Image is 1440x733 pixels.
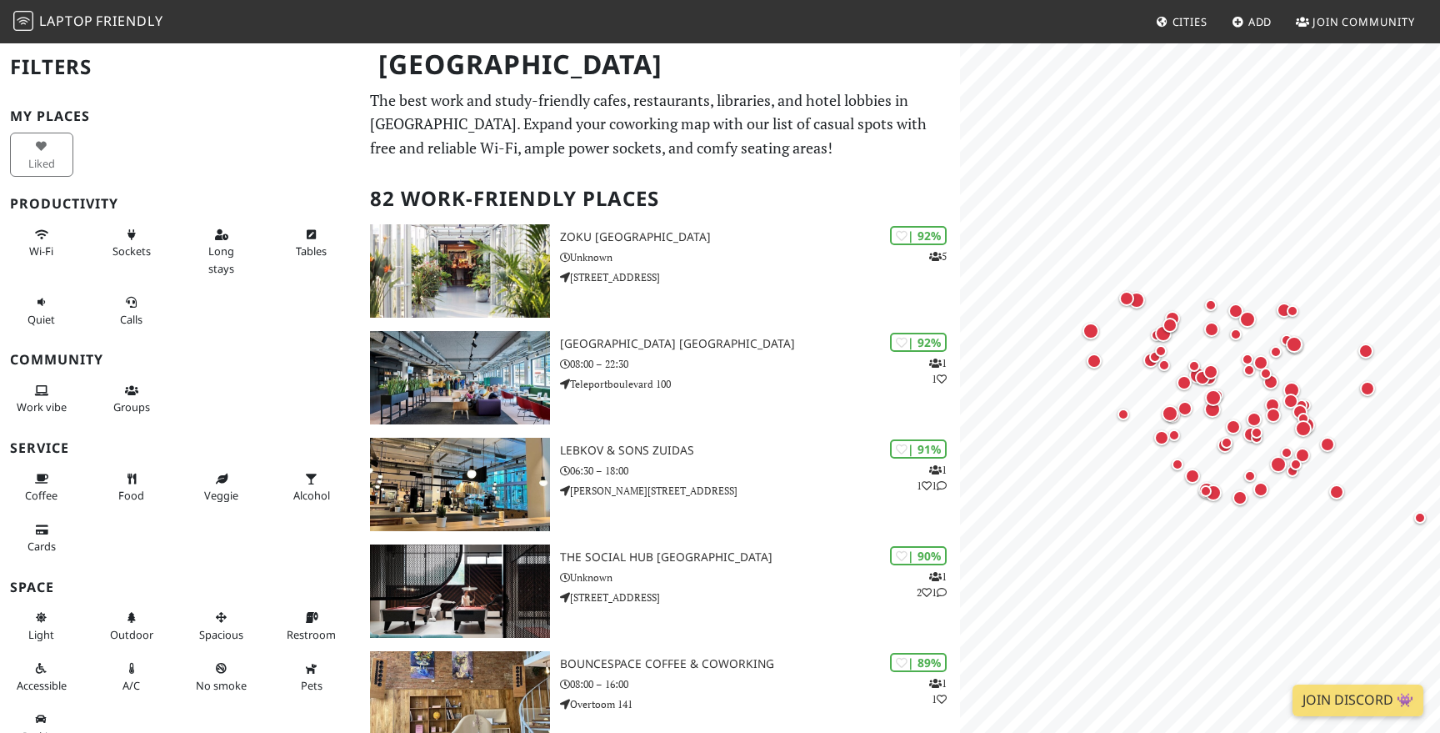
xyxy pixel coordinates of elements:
[560,463,960,479] p: 06:30 – 18:00
[1217,433,1237,453] div: Map marker
[560,356,960,372] p: 08:00 – 22:30
[1152,322,1175,345] div: Map marker
[1260,371,1282,393] div: Map marker
[917,462,947,494] p: 1 1 1
[1292,444,1313,466] div: Map marker
[1355,340,1377,362] div: Map marker
[10,221,73,265] button: Wi-Fi
[1158,402,1182,425] div: Map marker
[1173,372,1195,394] div: Map marker
[208,243,234,275] span: Long stays
[365,42,957,88] h1: [GEOGRAPHIC_DATA]
[196,678,247,693] span: Smoke free
[296,243,327,259] span: Work-friendly tables
[1317,434,1338,455] div: Map marker
[1289,401,1311,423] div: Map marker
[1282,301,1302,321] div: Map marker
[370,88,950,160] p: The best work and study-friendly cafes, restaurants, libraries, and hotel lobbies in [GEOGRAPHIC_...
[1145,347,1165,367] div: Map marker
[287,627,336,642] span: Restroom
[280,465,343,510] button: Alcohol
[1222,416,1244,438] div: Map marker
[1182,465,1203,487] div: Map marker
[120,312,142,327] span: Video/audio calls
[122,678,140,693] span: Air conditioned
[1248,14,1272,29] span: Add
[370,545,550,638] img: The Social Hub Amsterdam City
[29,243,53,259] span: Stable Wi-Fi
[118,488,144,503] span: Food
[1184,356,1204,376] div: Map marker
[199,627,243,642] span: Spacious
[1202,386,1225,409] div: Map marker
[280,604,343,648] button: Restroom
[1225,7,1279,37] a: Add
[1256,364,1276,384] div: Map marker
[360,438,960,531] a: Lebkov & Sons Zuidas | 91% 111 Lebkov & Sons Zuidas 06:30 – 18:00 [PERSON_NAME][STREET_ADDRESS]
[1283,334,1307,357] div: Map marker
[1282,461,1302,481] div: Map marker
[190,604,253,648] button: Spacious
[560,444,960,458] h3: Lebkov & Sons Zuidas
[890,333,947,352] div: | 92%
[560,590,960,605] p: [STREET_ADDRESS]
[890,653,947,672] div: | 89%
[10,108,350,124] h3: My Places
[1079,319,1102,343] div: Map marker
[1247,423,1267,443] div: Map marker
[1151,341,1171,361] div: Map marker
[1280,379,1303,402] div: Map marker
[301,678,322,693] span: Pet friendly
[100,377,163,421] button: Groups
[100,289,163,333] button: Calls
[1326,481,1347,503] div: Map marker
[1289,7,1422,37] a: Join Community
[1240,424,1262,445] div: Map marker
[560,657,960,671] h3: BounceSpace Coffee & Coworking
[27,312,55,327] span: Quiet
[25,488,57,503] span: Coffee
[1293,409,1313,429] div: Map marker
[1247,428,1267,448] div: Map marker
[1410,508,1430,528] div: Map marker
[1225,300,1247,322] div: Map marker
[917,569,947,600] p: 1 2 1
[1229,487,1251,509] div: Map marker
[13,8,163,37] a: LaptopFriendly LaptopFriendly
[1357,378,1378,399] div: Map marker
[560,483,960,499] p: [PERSON_NAME][STREET_ADDRESS]
[1201,295,1221,315] div: Map marker
[1195,479,1218,502] div: Map marker
[1116,288,1137,309] div: Map marker
[1201,319,1222,340] div: Map marker
[1312,14,1415,29] span: Join Community
[112,243,151,259] span: Power sockets
[1236,308,1259,331] div: Map marker
[39,12,93,30] span: Laptop
[890,546,947,565] div: | 90%
[1250,352,1272,374] div: Map marker
[560,230,960,244] h3: Zoku [GEOGRAPHIC_DATA]
[17,678,67,693] span: Accessible
[1164,425,1184,445] div: Map marker
[1239,360,1259,380] div: Map marker
[370,331,550,424] img: Aristo Meeting Center Amsterdam
[1262,394,1283,416] div: Map marker
[1125,289,1148,312] div: Map marker
[560,696,960,712] p: Overtoom 141
[1292,417,1315,440] div: Map marker
[10,377,73,421] button: Work vibe
[1192,367,1213,389] div: Map marker
[360,224,960,318] a: Zoku Amsterdam | 92% 5 Zoku [GEOGRAPHIC_DATA] Unknown [STREET_ADDRESS]
[1083,350,1105,372] div: Map marker
[110,627,153,642] span: Outdoor area
[1147,325,1167,345] div: Map marker
[1286,454,1306,474] div: Map marker
[360,331,960,424] a: Aristo Meeting Center Amsterdam | 92% 11 [GEOGRAPHIC_DATA] [GEOGRAPHIC_DATA] 08:00 – 22:30 Telepo...
[10,580,350,595] h3: Space
[28,627,54,642] span: Natural light
[1250,479,1272,500] div: Map marker
[1266,342,1286,362] div: Map marker
[929,249,947,264] p: 5
[190,221,253,282] button: Long stays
